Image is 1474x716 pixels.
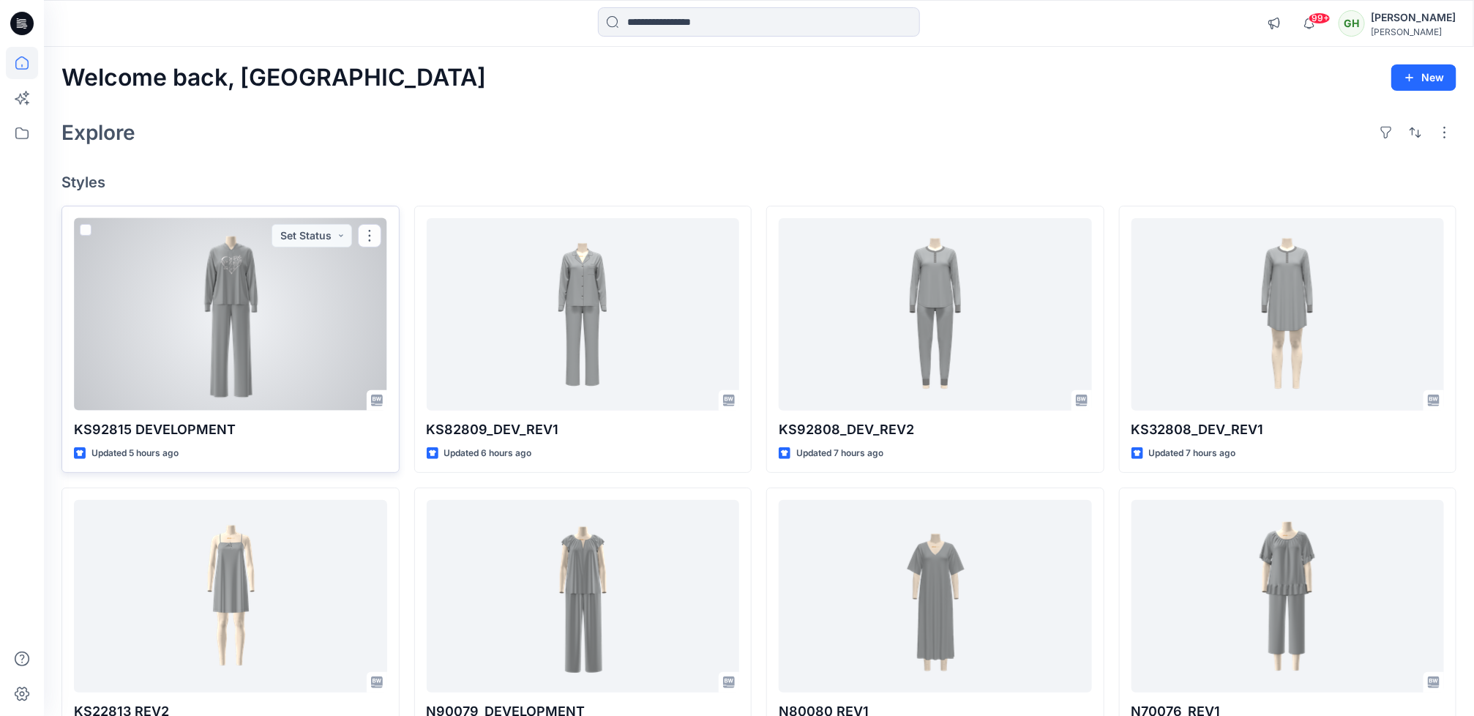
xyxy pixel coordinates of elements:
a: KS92808_DEV_REV2 [779,218,1092,411]
button: New [1391,64,1456,91]
a: N80080 REV1 [779,500,1092,693]
p: KS92815 DEVELOPMENT [74,419,387,440]
h2: Explore [61,121,135,144]
a: KS92815 DEVELOPMENT [74,218,387,411]
p: KS92808_DEV_REV2 [779,419,1092,440]
p: KS82809_DEV_REV1 [427,419,740,440]
a: N90079_DEVELOPMENT [427,500,740,693]
a: KS82809_DEV_REV1 [427,218,740,411]
h2: Welcome back, [GEOGRAPHIC_DATA] [61,64,486,92]
span: 99+ [1309,12,1331,24]
a: N70076_REV1 [1131,500,1445,693]
div: GH [1339,10,1365,37]
h4: Styles [61,174,1456,191]
p: Updated 7 hours ago [1149,446,1236,461]
div: [PERSON_NAME] [1371,9,1456,26]
p: Updated 5 hours ago [91,446,179,461]
a: KS22813 REV2 [74,500,387,693]
div: [PERSON_NAME] [1371,26,1456,37]
a: KS32808_DEV_REV1 [1131,218,1445,411]
p: Updated 6 hours ago [444,446,532,461]
p: KS32808_DEV_REV1 [1131,419,1445,440]
p: Updated 7 hours ago [796,446,883,461]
